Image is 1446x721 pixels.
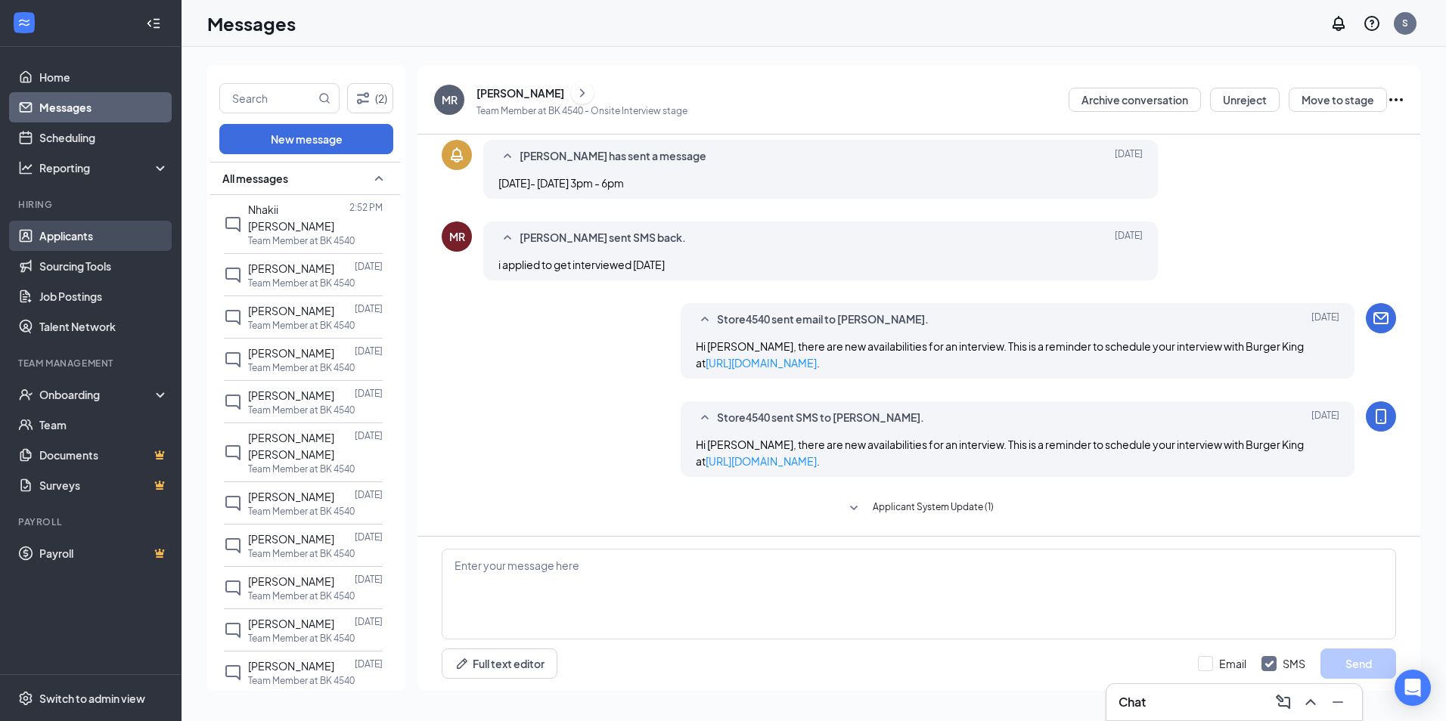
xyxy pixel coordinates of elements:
a: SurveysCrown [39,470,169,500]
svg: QuestionInfo [1363,14,1381,32]
a: Scheduling [39,122,169,153]
svg: ChatInactive [224,308,242,326]
span: Hi [PERSON_NAME], there are new availabilities for an interview. This is a reminder to schedule y... [696,438,1304,468]
h1: Messages [207,11,296,36]
svg: ChatInactive [224,579,242,597]
span: [PERSON_NAME] sent SMS back. [520,229,686,247]
div: Team Management [18,357,166,370]
svg: SmallChevronUp [498,147,517,166]
div: Payroll [18,515,166,528]
span: Applicant System Update (1) [873,500,994,518]
span: [PERSON_NAME] [248,617,334,630]
svg: Collapse [146,16,161,31]
p: [DATE] [355,573,383,586]
span: [DATE] [1115,147,1143,166]
p: [DATE] [355,387,383,400]
span: [DATE]- [DATE] 3pm - 6pm [498,176,624,190]
p: [DATE] [355,429,383,442]
svg: MagnifyingGlass [318,92,330,104]
p: Team Member at BK 4540 [248,674,355,687]
div: Open Intercom Messenger [1395,670,1431,706]
svg: SmallChevronUp [370,169,388,187]
p: Team Member at BK 4540 [248,361,355,374]
svg: ChatInactive [224,266,242,284]
p: [DATE] [355,658,383,670]
span: [PERSON_NAME] [248,304,334,317]
div: [PERSON_NAME] [476,85,564,101]
p: Team Member at BK 4540 [248,589,355,602]
svg: Minimize [1329,693,1347,711]
span: [PERSON_NAME] [248,346,334,360]
p: 2:52 PM [349,201,383,214]
button: SmallChevronDownApplicant System Update (1) [845,500,994,518]
button: ChevronRight [571,82,594,104]
p: Team Member at BK 4540 [248,505,355,518]
span: [PERSON_NAME] [248,532,334,546]
a: Home [39,62,169,92]
svg: SmallChevronUp [696,311,714,329]
button: Send [1320,648,1396,679]
button: Minimize [1326,690,1350,714]
p: [DATE] [355,260,383,273]
svg: WorkstreamLogo [17,15,32,30]
a: PayrollCrown [39,538,169,568]
svg: Filter [354,89,372,107]
p: Team Member at BK 4540 [248,547,355,560]
div: Onboarding [39,387,156,402]
span: [PERSON_NAME] [248,261,334,275]
span: [DATE] [1311,311,1339,329]
svg: ChevronUp [1302,693,1320,711]
svg: ChatInactive [224,621,242,639]
span: [PERSON_NAME] [248,388,334,402]
a: Talent Network [39,311,169,342]
p: [DATE] [355,345,383,357]
svg: ChatInactive [224,664,242,682]
p: [DATE] [355,302,383,315]
span: [DATE] [1311,409,1339,427]
div: Reporting [39,160,169,175]
svg: ChatInactive [224,351,242,369]
a: Team [39,410,169,440]
p: Team Member at BK 4540 [248,404,355,416]
span: [DATE] [1115,229,1143,247]
svg: UserCheck [18,387,33,402]
svg: ComposeMessage [1274,693,1292,711]
p: Team Member at BK 4540 [248,463,355,475]
a: [URL][DOMAIN_NAME] [706,356,817,370]
button: ChevronUp [1299,690,1323,714]
svg: ChatInactive [224,494,242,512]
span: All messages [222,171,288,186]
span: [PERSON_NAME] [248,659,334,673]
svg: MobileSms [1372,407,1390,425]
a: Job Postings [39,281,169,311]
span: Store4540 sent email to [PERSON_NAME]. [717,311,929,329]
a: DocumentsCrown [39,440,169,470]
span: Nhakii [PERSON_NAME] [248,203,334,233]
span: i applied to get interviewed [DATE] [498,258,665,271]
button: New message [219,124,393,154]
span: [PERSON_NAME] has sent a message [520,147,706,166]
svg: SmallChevronUp [696,409,714,427]
svg: Analysis [18,160,33,175]
svg: Ellipses [1387,91,1405,109]
svg: ChevronRight [575,84,590,102]
a: Messages [39,92,169,122]
svg: Bell [448,146,466,164]
div: MR [442,92,458,107]
button: Full text editorPen [442,648,557,679]
div: S [1402,17,1408,29]
button: Archive conversation [1069,88,1201,112]
p: Team Member at BK 4540 [248,234,355,247]
div: Switch to admin view [39,691,145,706]
h3: Chat [1119,694,1146,710]
span: [PERSON_NAME] [248,574,334,588]
span: Store4540 sent SMS to [PERSON_NAME]. [717,409,924,427]
p: Team Member at BK 4540 [248,277,355,289]
span: [PERSON_NAME] [248,490,334,503]
span: [PERSON_NAME] [PERSON_NAME] [248,431,334,461]
svg: ChatInactive [224,393,242,411]
a: [URL][DOMAIN_NAME] [706,454,817,468]
svg: ChatInactive [224,537,242,555]
svg: Notifications [1330,14,1348,32]
svg: SmallChevronDown [845,500,863,518]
